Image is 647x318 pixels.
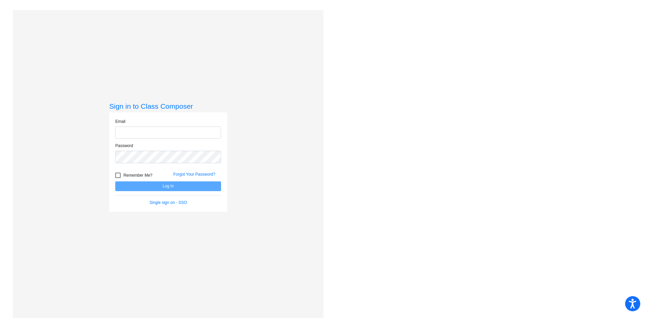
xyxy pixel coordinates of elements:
[115,118,125,125] label: Email
[173,172,215,177] a: Forgot Your Password?
[115,181,221,191] button: Log In
[109,102,227,110] h3: Sign in to Class Composer
[123,171,152,179] span: Remember Me?
[115,143,133,149] label: Password
[150,200,187,205] a: Single sign on - SSO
